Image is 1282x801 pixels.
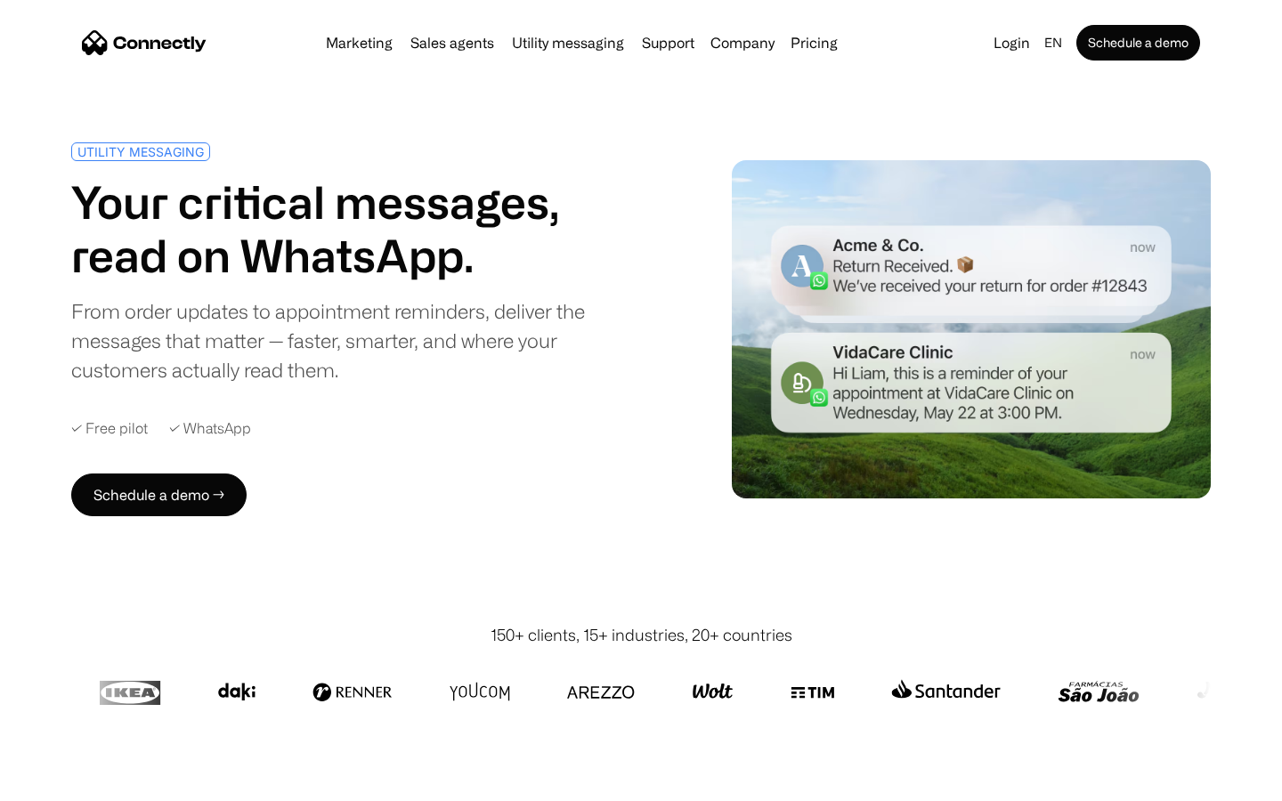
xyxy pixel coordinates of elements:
a: Login [986,30,1037,55]
h1: Your critical messages, read on WhatsApp. [71,175,634,282]
ul: Language list [36,770,107,795]
a: Pricing [783,36,845,50]
div: UTILITY MESSAGING [77,145,204,158]
a: Support [635,36,702,50]
div: ✓ WhatsApp [169,420,251,437]
div: 150+ clients, 15+ industries, 20+ countries [491,623,792,647]
a: Sales agents [403,36,501,50]
div: ✓ Free pilot [71,420,148,437]
div: From order updates to appointment reminders, deliver the messages that matter — faster, smarter, ... [71,296,634,384]
a: Schedule a demo [1076,25,1200,61]
a: Utility messaging [505,36,631,50]
a: Marketing [319,36,400,50]
div: en [1044,30,1062,55]
div: Company [710,30,775,55]
aside: Language selected: English [18,768,107,795]
a: Schedule a demo → [71,473,247,516]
